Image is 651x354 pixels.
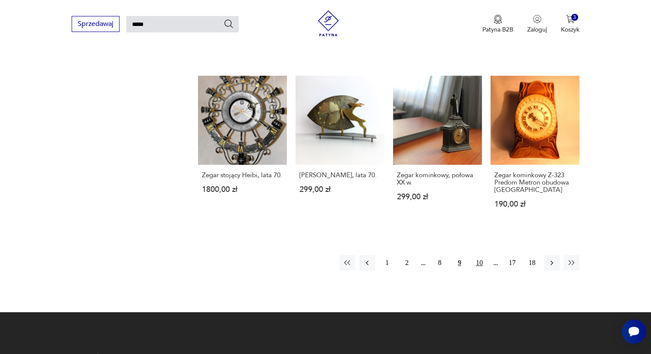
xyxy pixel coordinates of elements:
h3: Zegar stojący Heibi, lata 70. [202,172,283,179]
h3: [PERSON_NAME], lata 70. [299,172,381,179]
button: 3Koszyk [561,15,579,34]
iframe: Smartsupp widget button [622,319,646,344]
button: 10 [472,255,487,271]
a: Zegar kominkowy, połowa XX w.Zegar kominkowy, połowa XX w.299,00 zł [393,76,482,225]
p: Koszyk [561,26,579,34]
button: Zaloguj [527,15,547,34]
button: Szukaj [223,19,234,29]
img: Ikona medalu [494,15,502,24]
button: Patyna B2B [482,15,513,34]
p: 190,00 zł [494,201,576,208]
img: Ikonka użytkownika [533,15,541,23]
p: Patyna B2B [482,26,513,34]
button: 17 [504,255,520,271]
button: 8 [432,255,447,271]
p: 299,00 zł [397,193,478,201]
p: 299,00 zł [299,186,381,193]
button: Sprzedawaj [72,16,120,32]
a: Zegar Junghans, lata 70.[PERSON_NAME], lata 70.299,00 zł [296,76,384,225]
a: Zegar kominkowy Z-323 Predom Metron obudowa MirostowiceZegar kominkowy Z-323 Predom Metron obudow... [491,76,579,225]
h3: Zegar kominkowy, połowa XX w. [397,172,478,186]
a: Zegar stojący Heibi, lata 70.Zegar stojący Heibi, lata 70.1800,00 zł [198,76,287,225]
div: 3 [571,14,579,21]
button: 18 [524,255,540,271]
p: Zaloguj [527,26,547,34]
button: 1 [379,255,395,271]
a: Ikona medaluPatyna B2B [482,15,513,34]
img: Ikona koszyka [566,15,575,23]
button: 9 [452,255,467,271]
h3: Zegar kominkowy Z-323 Predom Metron obudowa [GEOGRAPHIC_DATA] [494,172,576,194]
a: Sprzedawaj [72,22,120,28]
p: 1800,00 zł [202,186,283,193]
button: 2 [399,255,415,271]
img: Patyna - sklep z meblami i dekoracjami vintage [315,10,341,36]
